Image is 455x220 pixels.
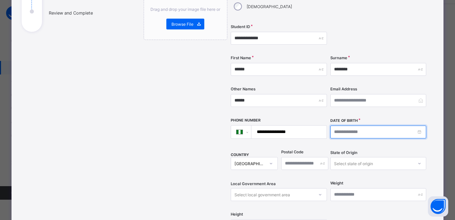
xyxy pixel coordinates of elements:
[231,181,276,186] span: Local Government Area
[330,181,343,185] label: Weight
[231,56,251,60] label: First Name
[171,22,193,27] span: Browse File
[330,150,357,155] span: State of Origin
[231,212,243,217] label: Height
[330,87,357,91] label: Email Address
[330,118,358,123] label: Date of Birth
[150,7,220,12] span: Drag and drop your image file here or
[281,150,304,154] label: Postal Code
[231,24,250,29] label: Student ID
[234,161,265,166] div: [GEOGRAPHIC_DATA]
[231,87,255,91] label: Other Names
[231,118,261,123] label: Phone Number
[330,56,347,60] label: Surname
[428,196,448,217] button: Open asap
[231,153,249,157] span: COUNTRY
[234,188,290,201] div: Select local government area
[247,4,292,9] label: [DEMOGRAPHIC_DATA]
[334,157,373,170] div: Select state of origin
